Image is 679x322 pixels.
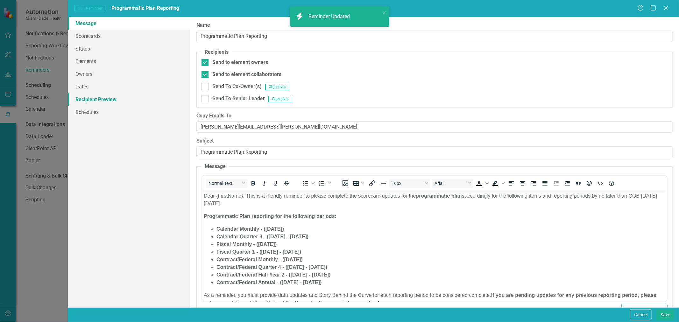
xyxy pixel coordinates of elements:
[2,101,463,116] p: As a reminder, you must provide data updates and Story Behind the Curve for each reporting period...
[435,181,466,186] span: Arial
[265,84,289,90] span: Objectives
[490,179,506,188] div: Background color Black
[196,22,673,29] label: Name
[206,179,247,188] button: Block Normal Text
[74,5,105,11] span: Reminder
[540,179,550,188] button: Justify
[202,49,232,56] legend: Recipients
[528,179,539,188] button: Align right
[630,309,652,320] button: Cancel
[111,5,179,11] span: Programmatic Plan Reporting
[196,31,673,42] input: Reminder Name
[68,17,190,30] a: Message
[212,71,281,78] div: Send to element collaborators
[268,96,292,102] span: Objectives
[506,179,517,188] button: Align left
[68,42,190,55] a: Status
[68,55,190,67] a: Elements
[212,83,262,89] span: Send To Co-Owner(s)
[621,304,668,315] button: Switch to old editor
[551,179,562,188] button: Decrease indent
[259,179,270,188] button: Italic
[584,179,595,188] button: Emojis
[270,179,281,188] button: Underline
[196,112,673,120] label: Copy Emails To
[573,179,584,188] button: Blockquote
[202,163,229,170] legend: Message
[68,67,190,80] a: Owners
[68,106,190,118] a: Schedules
[562,179,573,188] button: Increase indent
[196,146,673,158] input: Reminder Subject Line
[382,9,387,16] button: close
[367,179,378,188] button: Insert/edit link
[202,191,667,302] iframe: Rich Text Area
[196,137,673,145] label: Subject
[68,80,190,93] a: Dates
[474,179,490,188] div: Text color Black
[212,59,268,66] div: Send to element owners
[595,179,606,188] button: HTML Editor
[389,179,430,188] button: Font size 16px
[2,102,454,115] strong: If you are pending updates for any previous reporting period, please enter your data and Story Be...
[517,179,528,188] button: Align center
[212,95,265,101] span: Send To Senior Leader
[378,179,389,188] button: Horizontal line
[340,179,351,188] button: Insert image
[606,179,617,188] button: Help
[432,179,473,188] button: Font Arial
[281,179,292,188] button: Strikethrough
[209,181,240,186] span: Normal Text
[316,179,332,188] div: Numbered list
[196,121,673,133] input: CC Email Address
[248,179,258,188] button: Bold
[392,181,423,186] span: 16px
[300,179,316,188] div: Bullet list
[68,93,190,106] a: Recipient Preview
[351,179,366,188] button: Table
[308,13,351,20] div: Reminder Updated
[656,309,674,320] button: Save
[68,30,190,42] a: Scorecards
